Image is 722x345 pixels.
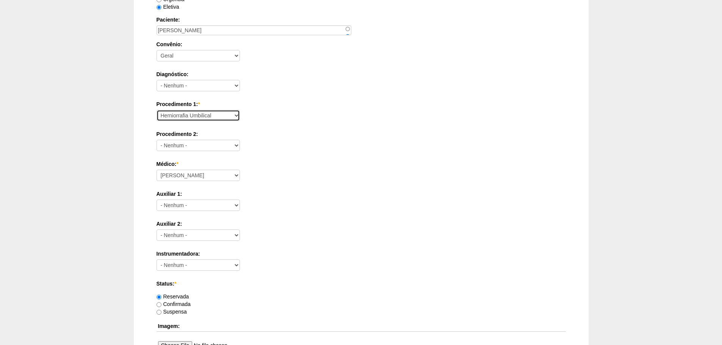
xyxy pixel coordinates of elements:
[157,41,566,48] label: Convênio:
[157,280,566,287] label: Status:
[157,293,189,300] label: Reservada
[176,161,178,167] span: Este campo é obrigatório.
[174,281,176,287] span: Este campo é obrigatório.
[157,100,566,108] label: Procedimento 1:
[198,101,200,107] span: Este campo é obrigatório.
[157,5,161,10] input: Eletiva
[157,301,191,307] label: Confirmada
[157,321,566,332] th: Imagem:
[157,70,566,78] label: Diagnóstico:
[157,130,566,138] label: Procedimento 2:
[157,4,179,10] label: Eletiva
[157,250,566,258] label: Instrumentadora:
[157,190,566,198] label: Auxiliar 1:
[157,220,566,228] label: Auxiliar 2:
[157,302,161,307] input: Confirmada
[157,295,161,300] input: Reservada
[157,309,187,315] label: Suspensa
[157,160,566,168] label: Médico:
[157,16,566,23] label: Paciente:
[157,310,161,315] input: Suspensa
